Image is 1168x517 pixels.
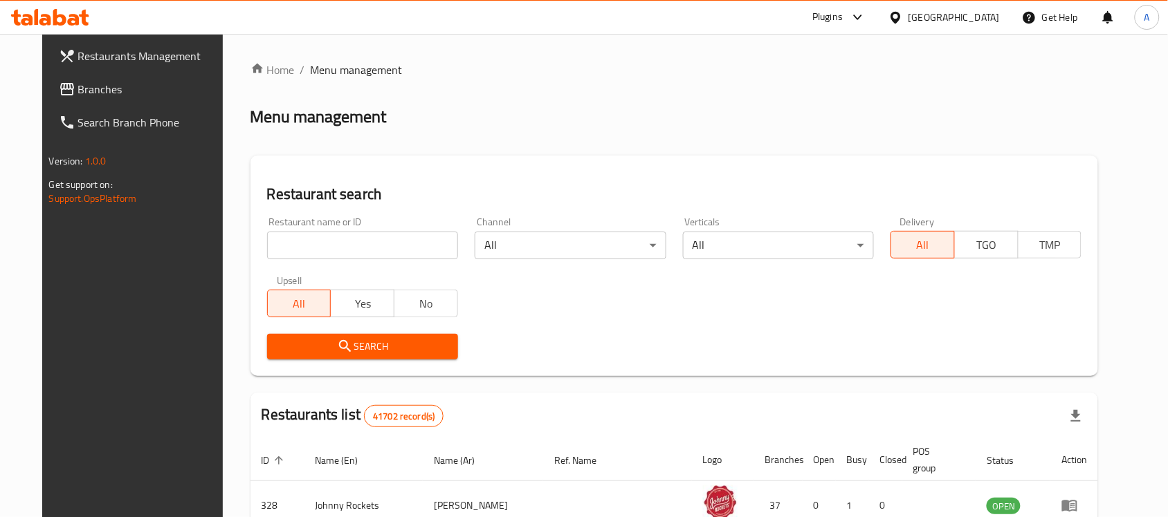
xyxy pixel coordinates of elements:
div: OPEN [987,498,1021,514]
th: Closed [869,439,902,481]
div: Total records count [364,405,444,427]
button: All [267,290,331,317]
div: All [683,232,874,259]
a: Support.OpsPlatform [49,189,137,207]
span: Name (En) [316,452,376,469]
button: Search [267,334,458,359]
span: Status [987,452,1032,469]
span: Restaurants Management [78,48,226,64]
nav: breadcrumb [250,62,1099,78]
span: Branches [78,81,226,97]
label: Upsell [277,276,302,285]
label: Delivery [900,217,935,227]
button: TMP [1018,231,1082,258]
span: OPEN [987,498,1021,514]
span: Name (Ar) [434,452,493,469]
th: Open [803,439,836,481]
span: Get support on: [49,176,113,194]
th: Branches [754,439,803,481]
th: Action [1050,439,1098,481]
span: All [897,235,949,255]
div: Plugins [812,9,843,26]
h2: Menu management [250,106,387,128]
span: ID [262,452,288,469]
button: All [891,231,955,258]
button: No [394,290,458,317]
a: Restaurants Management [48,39,237,73]
span: Menu management [311,62,403,78]
th: Logo [692,439,754,481]
span: Version: [49,152,83,170]
input: Search for restaurant name or ID.. [267,232,458,259]
a: Search Branch Phone [48,106,237,139]
a: Branches [48,73,237,106]
span: 1.0.0 [85,152,107,170]
span: Ref. Name [554,452,614,469]
span: Search Branch Phone [78,114,226,131]
a: Home [250,62,295,78]
span: All [273,294,326,314]
span: Search [278,338,447,355]
span: POS group [913,443,960,476]
span: A [1144,10,1150,25]
h2: Restaurant search [267,184,1082,205]
span: No [400,294,453,314]
li: / [300,62,305,78]
span: TGO [960,235,1013,255]
div: Export file [1059,399,1093,433]
h2: Restaurants list [262,404,444,427]
span: TMP [1024,235,1077,255]
th: Busy [836,439,869,481]
button: TGO [954,231,1019,258]
div: [GEOGRAPHIC_DATA] [909,10,1000,25]
span: Yes [336,294,389,314]
span: 41702 record(s) [365,410,443,423]
button: Yes [330,290,394,317]
div: Menu [1061,497,1087,514]
div: All [475,232,666,259]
